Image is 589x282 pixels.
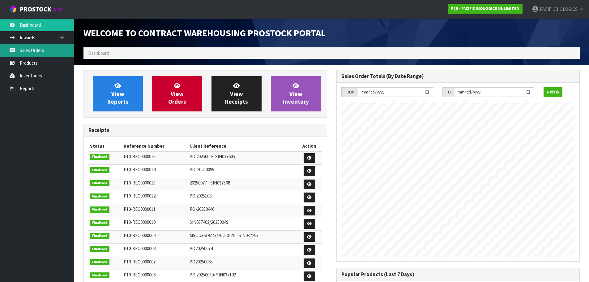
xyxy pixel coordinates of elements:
[107,82,128,105] span: View Reports
[225,82,248,105] span: View Receipts
[90,259,109,265] span: Finalised
[83,27,326,39] span: Welcome to Contract Warehousing ProStock Portal
[53,7,62,13] small: WMS
[93,76,143,111] a: ViewReports
[124,245,156,251] span: P10-REC0000008
[188,141,296,151] th: Client Reference
[122,141,188,151] th: Reference Number
[271,76,321,111] a: ViewInventory
[124,154,156,159] span: P10-REC0000015
[190,167,214,172] span: PO-20250095
[451,6,519,11] strong: P10 - PACIFIC BIOLOGICS UNLIMITED
[540,6,578,12] span: PACIFICBIOLOGICS
[124,167,156,172] span: P10-REC0000014
[190,193,211,199] span: PO 2025108
[20,5,51,13] span: ProStock
[283,82,309,105] span: View Inventory
[168,82,186,105] span: View Orders
[211,76,262,111] a: ViewReceipts
[90,206,109,213] span: Finalised
[152,76,202,111] a: ViewOrders
[297,141,322,151] th: Action
[90,272,109,279] span: Finalised
[341,87,358,97] div: FROM
[88,50,109,56] span: Dashboard
[90,193,109,200] span: Finalised
[124,206,156,212] span: P10-REC0000011
[190,154,235,159] span: PO 20250093-SIN037605
[442,87,454,97] div: TO
[90,154,109,160] span: Finalised
[88,141,122,151] th: Status
[190,245,213,251] span: PO20250074
[90,220,109,226] span: Finalised
[190,259,213,265] span: PO20250065
[90,246,109,252] span: Finalised
[90,167,109,173] span: Finalised
[124,232,156,238] span: P10-REC0000009
[90,180,109,186] span: Finalised
[88,127,322,133] h3: Receipts
[190,219,228,225] span: SIN037402/20250049
[190,180,230,186] span: 20250077 - SIN037508
[190,206,214,212] span: PO-20250446
[190,232,258,238] span: MSCU3619443/20250149 - SIN037293
[341,73,575,79] h3: Sales Order Totals (By Date Range)
[9,5,17,13] img: cube-alt.png
[124,180,156,186] span: P10-REC0000013
[90,233,109,239] span: Finalised
[124,259,156,265] span: P10-REC0000007
[124,272,156,278] span: P10-REC0000006
[124,219,156,225] span: P10-REC0000010
[190,272,236,278] span: PO 20250030/ SIN037192
[124,193,156,199] span: P10-REC0000012
[544,87,562,97] button: Refresh
[341,271,575,277] h3: Popular Products (Last 7 Days)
